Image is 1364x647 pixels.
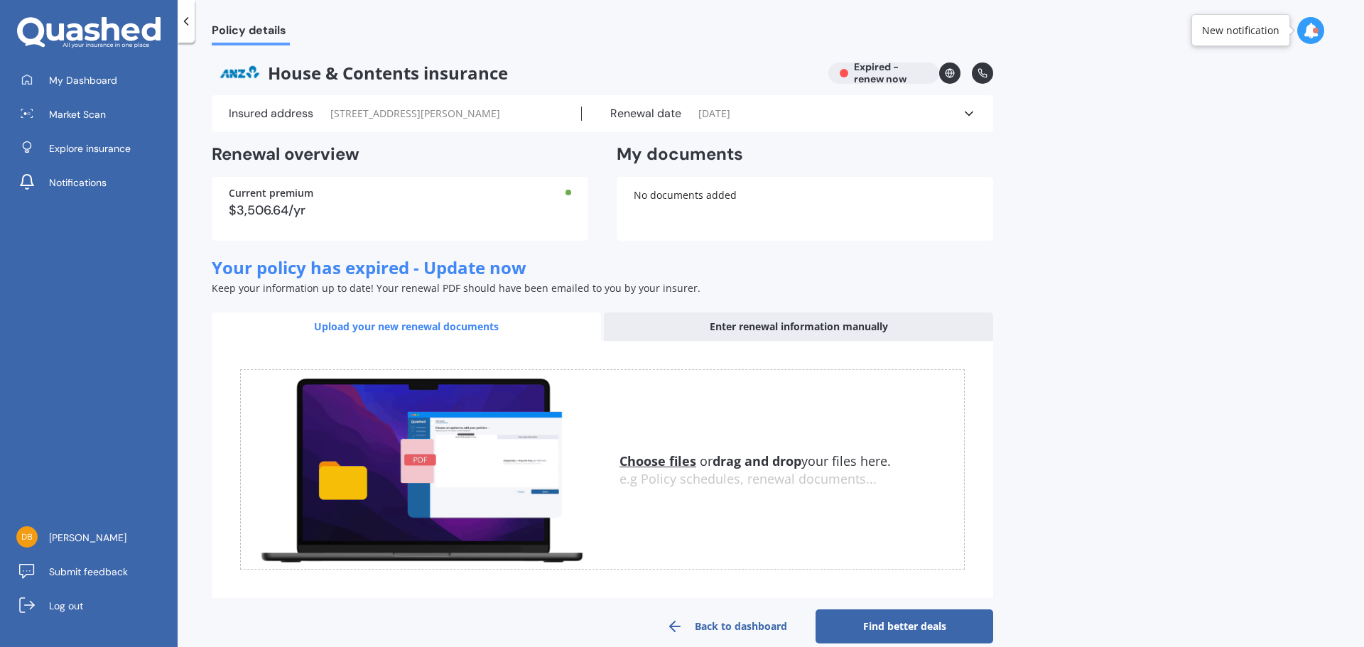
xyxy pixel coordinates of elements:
a: My Dashboard [11,66,178,94]
div: New notification [1202,23,1279,38]
a: Submit feedback [11,558,178,586]
div: Enter renewal information manually [604,312,993,341]
span: [PERSON_NAME] [49,531,126,545]
img: upload.de96410c8ce839c3fdd5.gif [241,370,602,570]
div: e.g Policy schedules, renewal documents... [619,472,964,487]
div: Current premium [229,188,571,198]
a: [PERSON_NAME] [11,523,178,552]
span: [DATE] [698,107,730,121]
div: $3,506.64/yr [229,204,571,217]
span: Log out [49,599,83,613]
label: Renewal date [610,107,681,121]
span: Notifications [49,175,107,190]
img: ANZ.png [212,62,268,84]
span: [STREET_ADDRESS][PERSON_NAME] [330,107,500,121]
span: House & Contents insurance [212,62,817,84]
div: Upload your new renewal documents [212,312,601,341]
a: Find better deals [816,609,993,643]
span: Market Scan [49,107,106,121]
span: Explore insurance [49,141,131,156]
a: Notifications [11,168,178,197]
a: Market Scan [11,100,178,129]
u: Choose files [619,452,696,469]
span: My Dashboard [49,73,117,87]
span: Submit feedback [49,565,128,579]
label: Insured address [229,107,313,121]
img: dd8bcd76f3481f59ee312b48c4090b55 [16,526,38,548]
b: drag and drop [713,452,801,469]
a: Back to dashboard [638,609,816,643]
h2: Renewal overview [212,143,588,165]
span: Keep your information up to date! Your renewal PDF should have been emailed to you by your insurer. [212,281,700,295]
span: Your policy has expired - Update now [212,256,526,279]
a: Log out [11,592,178,620]
a: Explore insurance [11,134,178,163]
div: No documents added [617,177,993,241]
h2: My documents [617,143,743,165]
span: Policy details [212,23,290,43]
span: or your files here. [619,452,891,469]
